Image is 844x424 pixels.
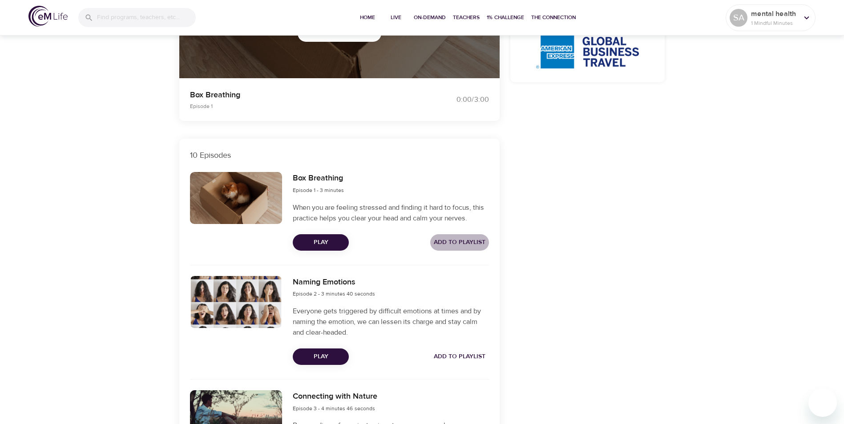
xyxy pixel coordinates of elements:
div: SA [730,9,747,27]
span: Live [385,13,407,22]
span: Episode 3 - 4 minutes 46 seconds [293,405,375,412]
input: Find programs, teachers, etc... [97,8,196,27]
span: Play [300,237,342,248]
p: When you are feeling stressed and finding it hard to focus, this practice helps you clear your he... [293,202,489,224]
span: Play [300,351,342,362]
span: Add to Playlist [434,351,485,362]
h6: Box Breathing [293,172,344,185]
button: Add to Playlist [430,348,489,365]
span: Add to Playlist [434,237,485,248]
img: AmEx%20GBT%20logo.png [536,35,639,68]
button: Play [293,348,349,365]
p: Episode 1 [190,102,412,110]
p: Box Breathing [190,89,412,101]
span: Episode 1 - 3 minutes [293,187,344,194]
span: Teachers [453,13,480,22]
p: Everyone gets triggered by difficult emotions at times and by naming the emotion, we can lessen i... [293,306,489,338]
h6: Naming Emotions [293,276,375,289]
span: On-Demand [414,13,446,22]
span: Episode 2 - 3 minutes 40 seconds [293,290,375,297]
button: Play [293,234,349,251]
p: 1 Mindful Minutes [751,19,798,27]
span: 1% Challenge [487,13,524,22]
span: The Connection [531,13,576,22]
button: Add to Playlist [430,234,489,251]
p: mental health [751,8,798,19]
iframe: Button to launch messaging window [808,388,837,417]
div: 0:00 / 3:00 [422,95,489,105]
img: logo [28,6,68,27]
h6: Connecting with Nature [293,390,377,403]
p: 10 Episodes [190,149,489,161]
span: Home [357,13,378,22]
